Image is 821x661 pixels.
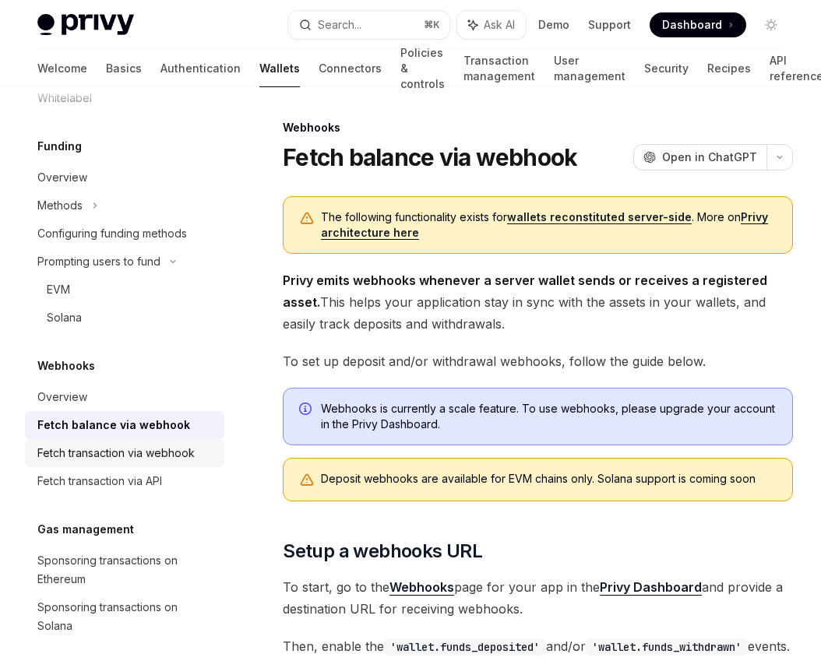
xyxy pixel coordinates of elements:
[25,304,224,332] a: Solana
[662,149,757,165] span: Open in ChatGPT
[25,383,224,411] a: Overview
[25,547,224,593] a: Sponsoring transactions on Ethereum
[457,11,526,39] button: Ask AI
[389,579,454,595] strong: Webhooks
[424,19,440,31] span: ⌘ K
[37,196,83,215] div: Methods
[160,50,241,87] a: Authentication
[37,388,87,406] div: Overview
[37,224,187,243] div: Configuring funding methods
[389,579,454,596] a: Webhooks
[37,14,134,36] img: light logo
[318,16,361,34] div: Search...
[321,471,777,488] div: Deposit webhooks are available for EVM chains only. Solana support is coming soon
[283,272,767,310] strong: Privy emits webhooks whenever a server wallet sends or receives a registered asset.
[283,576,793,620] span: To start, go to the page for your app in the and provide a destination URL for receiving webhooks.
[25,163,224,192] a: Overview
[288,11,450,39] button: Search...⌘K
[25,220,224,248] a: Configuring funding methods
[25,467,224,495] a: Fetch transaction via API
[321,401,777,432] span: Webhooks is currently a scale feature. To use webhooks, please upgrade your account in the Privy ...
[37,416,190,434] div: Fetch balance via webhook
[554,50,625,87] a: User management
[299,403,315,418] svg: Info
[283,269,793,335] span: This helps your application stay in sync with the assets in your wallets, and easily track deposi...
[400,50,445,87] a: Policies & controls
[37,551,215,589] div: Sponsoring transactions on Ethereum
[707,50,751,87] a: Recipes
[37,357,95,375] h5: Webhooks
[37,472,162,490] div: Fetch transaction via API
[586,638,748,656] code: 'wallet.funds_withdrawn'
[319,50,382,87] a: Connectors
[283,350,793,372] span: To set up deposit and/or withdrawal webhooks, follow the guide below.
[463,50,535,87] a: Transaction management
[47,308,82,327] div: Solana
[759,12,784,37] button: Toggle dark mode
[259,50,300,87] a: Wallets
[37,520,134,539] h5: Gas management
[37,168,87,187] div: Overview
[283,143,577,171] h1: Fetch balance via webhook
[106,50,142,87] a: Basics
[538,17,569,33] a: Demo
[650,12,746,37] a: Dashboard
[37,137,82,156] h5: Funding
[484,17,515,33] span: Ask AI
[283,120,793,135] div: Webhooks
[25,411,224,439] a: Fetch balance via webhook
[600,579,702,596] a: Privy Dashboard
[25,276,224,304] a: EVM
[662,17,722,33] span: Dashboard
[37,50,87,87] a: Welcome
[25,439,224,467] a: Fetch transaction via webhook
[633,144,766,171] button: Open in ChatGPT
[321,209,777,241] span: The following functionality exists for . More on
[299,473,315,488] svg: Warning
[283,539,482,564] span: Setup a webhooks URL
[507,210,692,224] a: wallets reconstituted server-side
[37,444,195,462] div: Fetch transaction via webhook
[47,280,70,299] div: EVM
[37,252,160,271] div: Prompting users to fund
[588,17,631,33] a: Support
[644,50,689,87] a: Security
[384,638,546,656] code: 'wallet.funds_deposited'
[25,593,224,640] a: Sponsoring transactions on Solana
[37,598,215,635] div: Sponsoring transactions on Solana
[299,211,315,227] svg: Warning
